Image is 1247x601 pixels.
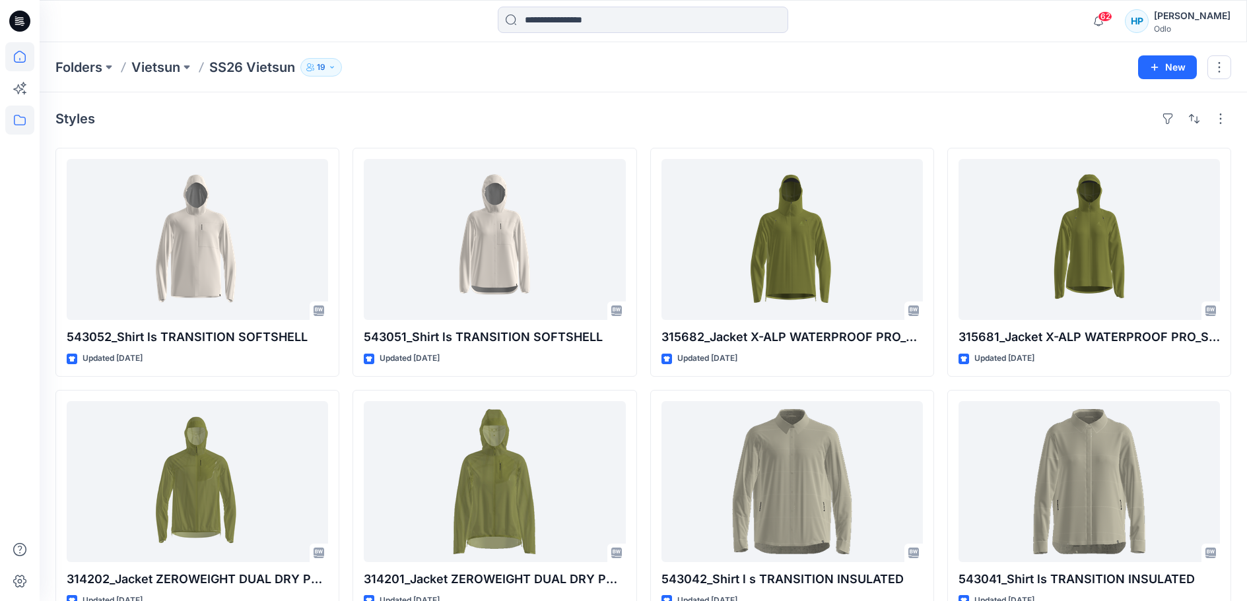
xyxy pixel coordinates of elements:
a: 543052_Shirt ls TRANSITION SOFTSHELL [67,159,328,320]
a: Vietsun [131,58,180,77]
a: 314201_Jacket ZEROWEIGHT DUAL DRY PK WATERPROOF_SMS_3D [364,401,625,562]
a: 315681_Jacket X-ALP WATERPROOF PRO_SMS_3D [959,159,1220,320]
p: Updated [DATE] [974,352,1034,365]
p: 543052_Shirt ls TRANSITION SOFTSHELL [67,328,328,346]
p: SS26 Vietsun [209,58,295,77]
p: Updated [DATE] [677,352,737,365]
div: [PERSON_NAME] [1154,8,1230,24]
button: New [1138,55,1197,79]
p: 543041_Shirt ls TRANSITION INSULATED [959,570,1220,588]
div: Odlo [1154,24,1230,34]
p: 543042_Shirt l s TRANSITION INSULATED [661,570,923,588]
p: Updated [DATE] [83,352,143,365]
p: 315681_Jacket X-ALP WATERPROOF PRO_SMS_3D [959,328,1220,346]
a: 543042_Shirt l s TRANSITION INSULATED [661,401,923,562]
span: 62 [1098,11,1112,22]
p: 314201_Jacket ZEROWEIGHT DUAL DRY PK WATERPROOF_SMS_3D [364,570,625,588]
p: 315682_Jacket X-ALP WATERPROOF PRO_SMS_3D [661,328,923,346]
a: 543041_Shirt ls TRANSITION INSULATED [959,401,1220,562]
p: Updated [DATE] [380,352,440,365]
p: 543051_Shirt ls TRANSITION SOFTSHELL [364,328,625,346]
a: 543051_Shirt ls TRANSITION SOFTSHELL [364,159,625,320]
a: 315682_Jacket X-ALP WATERPROOF PRO_SMS_3D [661,159,923,320]
p: 19 [317,60,325,75]
h4: Styles [55,111,95,127]
button: 19 [300,58,342,77]
a: Folders [55,58,102,77]
div: HP [1125,9,1149,33]
a: 314202_Jacket ZEROWEIGHT DUAL DRY PK WATERPROOF_SMS_3D [67,401,328,562]
p: 314202_Jacket ZEROWEIGHT DUAL DRY PK WATERPROOF_SMS_3D [67,570,328,588]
